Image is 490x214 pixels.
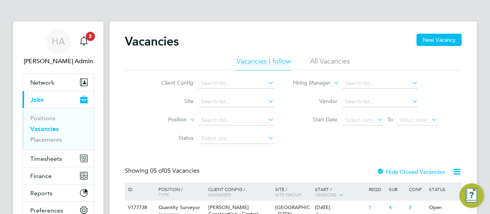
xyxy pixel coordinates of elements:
[343,78,418,89] input: Search for...
[30,172,52,180] span: Finance
[30,125,59,132] a: Vacancies
[208,191,231,198] span: Manager
[23,108,94,150] div: Jobs
[149,79,193,86] label: Client Config
[293,98,337,105] label: Vendor
[23,185,94,201] button: Reports
[237,57,291,70] li: Vacancies I follow
[30,114,56,122] a: Positions
[22,29,94,66] a: HA[PERSON_NAME] Admin
[52,36,65,46] span: HA
[293,116,337,123] label: Start Date
[206,183,273,201] div: Client Config /
[399,116,427,123] span: Select date
[343,96,418,107] input: Search for...
[199,115,274,126] input: Search for...
[315,204,365,211] div: [DATE]
[153,183,206,201] div: Position /
[407,183,427,196] div: Conf
[149,98,193,105] label: Site
[30,96,44,103] span: Jobs
[275,191,301,198] span: Site Group
[23,150,94,167] button: Timesheets
[416,34,462,46] button: New Vacancy
[158,204,200,211] span: Quantity Surveyor
[367,183,387,196] div: Reqd
[150,167,199,175] span: 05 Vacancies
[387,183,407,196] div: Sub
[30,207,63,214] span: Preferences
[23,74,94,91] button: Network
[199,133,274,144] input: Select one
[385,114,395,124] span: To
[149,134,193,141] label: Status
[125,167,201,175] div: Showing
[30,79,54,86] span: Network
[30,155,62,162] span: Timesheets
[23,91,94,108] button: Jobs
[345,116,373,123] span: Select date
[150,167,164,175] span: 05 of
[30,136,62,143] a: Placements
[310,57,350,70] li: All Vacancies
[273,183,314,201] div: Site /
[86,32,95,41] span: 2
[23,167,94,184] button: Finance
[199,78,274,89] input: Search for...
[313,183,367,202] div: Start /
[126,183,153,196] div: ID
[125,34,179,49] h2: Vacancies
[199,96,274,107] input: Search for...
[315,191,336,198] span: Vendors
[30,189,52,197] span: Reports
[377,168,445,175] label: Hide Closed Vacancies
[76,29,91,54] a: 2
[427,183,461,196] div: Status
[143,116,187,124] label: Position
[22,57,94,66] span: Hays Admin
[158,191,169,198] span: Type
[459,183,484,208] button: Engage Resource Center
[287,79,331,87] label: Hiring Manager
